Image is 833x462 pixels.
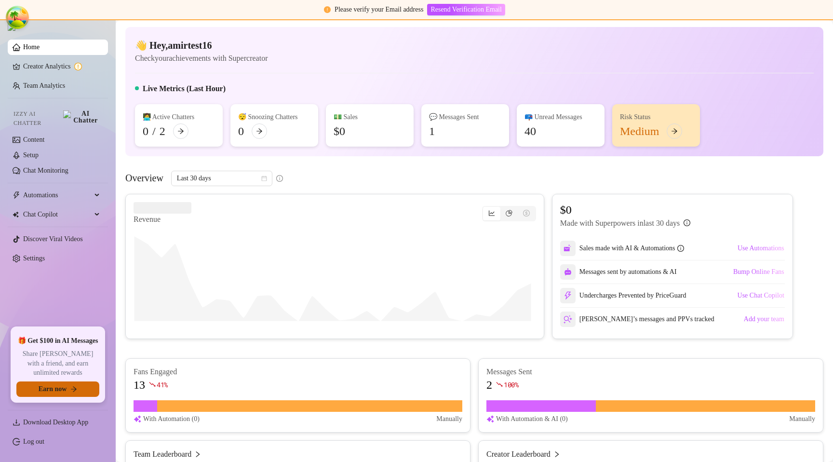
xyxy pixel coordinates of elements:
[143,112,215,122] div: 👩‍💻 Active Chatters
[13,419,20,426] span: download
[276,175,283,182] span: info-circle
[743,312,785,327] button: Add your team
[486,448,551,460] article: Creator Leaderboard
[18,336,98,346] span: 🎁 Get $100 in AI Messages
[436,414,462,424] article: Manually
[143,123,148,139] div: 0
[23,151,39,159] a: Setup
[524,123,536,139] div: 40
[16,349,99,378] span: Share [PERSON_NAME] with a friend, and earn unlimited rewards
[23,255,45,262] a: Settings
[620,112,692,122] div: Risk Status
[8,8,27,27] button: Open Tanstack query devtools
[564,291,572,300] img: svg%3e
[261,176,267,181] span: calendar
[488,210,495,217] span: line-chart
[39,385,67,393] span: Earn now
[23,82,65,89] a: Team Analytics
[23,59,100,74] a: Creator Analytics exclamation-circle
[135,39,268,52] h4: 👋 Hey, amirtest16
[738,245,784,252] span: Use Automations
[177,171,267,186] span: Last 30 days
[737,241,785,256] button: Use Automations
[564,268,572,276] img: svg%3e
[504,380,519,389] span: 100 %
[560,312,714,327] div: [PERSON_NAME]’s messages and PPVs tracked
[564,244,572,253] img: svg%3e
[70,386,77,393] span: arrow-right
[523,210,530,217] span: dollar-circle
[23,438,44,445] a: Log out
[13,211,19,218] img: Chat Copilot
[486,367,815,377] article: Messages Sent
[256,128,263,135] span: arrow-right
[194,448,201,460] span: right
[177,128,184,135] span: arrow-right
[427,4,505,15] button: Resend Verification Email
[671,128,678,135] span: arrow-right
[579,243,684,254] div: Sales made with AI & Automations
[134,448,191,460] article: Team Leaderboard
[23,43,40,51] a: Home
[560,264,677,280] div: Messages sent by automations & AI
[430,6,501,14] span: Resend Verification Email
[564,315,572,324] img: svg%3e
[335,4,423,15] div: Please verify your Email address
[429,123,435,139] div: 1
[560,202,690,217] article: $0
[143,414,200,424] article: With Automation (0)
[744,315,784,323] span: Add your team
[134,377,145,393] article: 13
[23,136,44,143] a: Content
[135,52,268,64] article: Check your achievements with Supercreator
[429,112,501,122] div: 💬 Messages Sent
[334,112,406,122] div: 💵 Sales
[134,367,462,377] article: Fans Engaged
[733,268,784,276] span: Bump Online Fans
[684,219,690,226] span: info-circle
[482,206,536,221] div: segmented control
[733,264,785,280] button: Bump Online Fans
[134,414,141,424] img: svg%3e
[560,217,680,229] article: Made with Superpowers in last 30 days
[23,188,92,203] span: Automations
[524,112,597,122] div: 📪 Unread Messages
[238,112,310,122] div: 😴 Snoozing Chatters
[560,288,686,303] div: Undercharges Prevented by PriceGuard
[789,414,815,424] article: Manually
[160,123,165,139] div: 2
[16,381,99,397] button: Earn nowarrow-right
[143,83,226,95] h5: Live Metrics (Last Hour)
[324,6,331,13] span: exclamation-circle
[738,292,784,299] span: Use Chat Copilot
[506,210,512,217] span: pie-chart
[23,167,68,174] a: Chat Monitoring
[334,123,345,139] div: $0
[238,123,244,139] div: 0
[149,381,156,388] span: fall
[496,381,503,388] span: fall
[486,414,494,424] img: svg%3e
[553,448,560,460] span: right
[23,419,88,426] span: Download Desktop App
[23,207,92,222] span: Chat Copilot
[737,288,785,303] button: Use Chat Copilot
[125,171,163,185] article: Overview
[63,110,100,124] img: AI Chatter
[677,245,684,252] span: info-circle
[157,380,168,389] span: 41 %
[13,191,20,199] span: thunderbolt
[13,109,59,128] span: Izzy AI Chatter
[486,377,492,393] article: 2
[134,214,191,225] article: Revenue
[23,235,83,243] a: Discover Viral Videos
[496,414,568,424] article: With Automation & AI (0)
